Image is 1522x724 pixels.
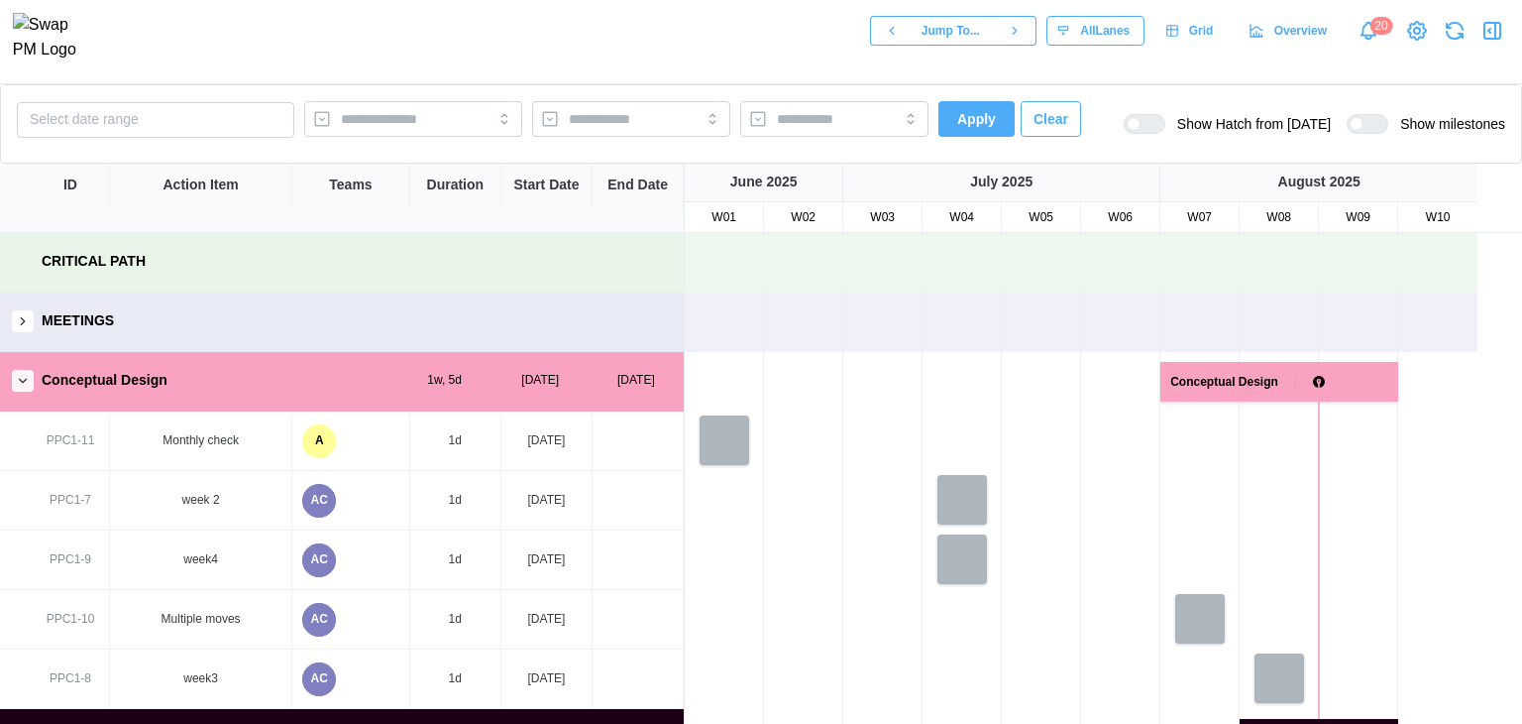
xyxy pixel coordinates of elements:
div: 1d [449,550,462,569]
div: ID [63,175,77,196]
div: Monthly check [118,431,283,450]
span: Show milestones [1388,114,1505,134]
div: 20 [1369,17,1392,35]
div: W05 [1002,208,1080,227]
div: PPC1-7 [50,491,91,510]
div: PPC1-10 [47,610,95,629]
div: W07 [1160,208,1239,227]
div: Action Item [163,175,239,196]
div: CRITICAL PATH [42,251,146,273]
button: Apply [938,101,1015,137]
button: Open Drawer [1478,17,1506,45]
span: Grid [1189,17,1214,45]
div: AC [302,543,336,577]
div: End Date [607,175,668,196]
button: AllLanes [1046,16,1144,46]
span: Select date range [30,111,139,127]
button: Clear [1021,101,1081,137]
div: W09 [1319,208,1397,227]
button: Jump To... [913,16,994,46]
a: Grid [1154,16,1228,46]
span: All Lanes [1080,17,1130,45]
div: 1w, 5d [396,371,492,390]
div: MEETINGS [42,310,114,332]
div: 1d [449,491,462,510]
div: July 2025 [843,172,1159,193]
div: W06 [1081,208,1159,227]
div: 1d [449,610,462,629]
button: Refresh Grid [1441,17,1468,45]
div: W04 [923,208,1001,227]
a: Overview [1238,16,1342,46]
span: Show Hatch from [DATE] [1165,114,1331,134]
div: week4 [118,550,283,569]
div: 1d [449,669,462,688]
div: June 2025 [685,172,842,193]
div: Conceptual Design [1162,373,1294,392]
div: [DATE] [528,491,566,510]
div: Duration [427,175,485,196]
div: A [302,424,336,458]
div: [DATE] [492,371,589,390]
div: week3 [118,669,283,688]
div: Start Date [513,175,579,196]
span: Clear [1033,102,1068,136]
div: Multiple moves [118,610,283,629]
div: PPC1-8 [50,669,91,688]
div: PPC1-11 [47,431,95,450]
div: PPC1-9 [50,550,91,569]
div: 1d [449,431,462,450]
img: Swap PM Logo [13,13,93,62]
div: W10 [1398,208,1477,227]
div: [DATE] [528,610,566,629]
div: AC [302,603,336,637]
div: [DATE] [528,431,566,450]
a: View Project [1403,17,1431,45]
div: [DATE] [589,371,685,390]
div: week 2 [118,491,283,510]
div: AC [302,484,336,518]
div: [DATE] [528,669,566,688]
button: Select date range [17,102,294,138]
div: W08 [1240,208,1318,227]
div: Teams [329,175,372,196]
a: Notifications [1352,14,1385,48]
span: Jump To... [922,17,980,45]
div: AC [302,663,336,696]
span: Overview [1274,17,1327,45]
div: W02 [764,208,842,227]
div: Conceptual Design [42,370,167,392]
span: Apply [957,102,996,136]
div: W03 [843,208,922,227]
div: W01 [685,208,763,227]
div: August 2025 [1160,172,1477,193]
div: [DATE] [528,550,566,569]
